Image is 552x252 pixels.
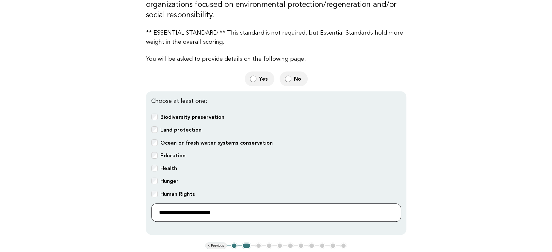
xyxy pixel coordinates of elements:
[160,178,179,184] b: Hunger
[160,140,273,146] b: Ocean or fresh water systems conservation
[205,243,227,249] button: < Previous
[146,55,406,64] p: You will be asked to provide details on the following page.
[294,75,302,82] span: No
[146,28,406,47] p: ** ESSENTIAL STANDARD ** This standard is not required, but Essential Standards hold more weight ...
[160,191,195,197] b: Human Rights
[160,152,186,159] b: Education
[285,75,291,82] input: No
[250,75,256,82] input: Yes
[160,127,202,133] b: Land protection
[151,97,401,106] p: Choose at least one:
[231,243,237,249] button: 1
[160,165,177,171] b: Health
[160,114,224,120] b: Biodiversity preservation
[259,75,269,82] span: Yes
[242,243,251,249] button: 2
